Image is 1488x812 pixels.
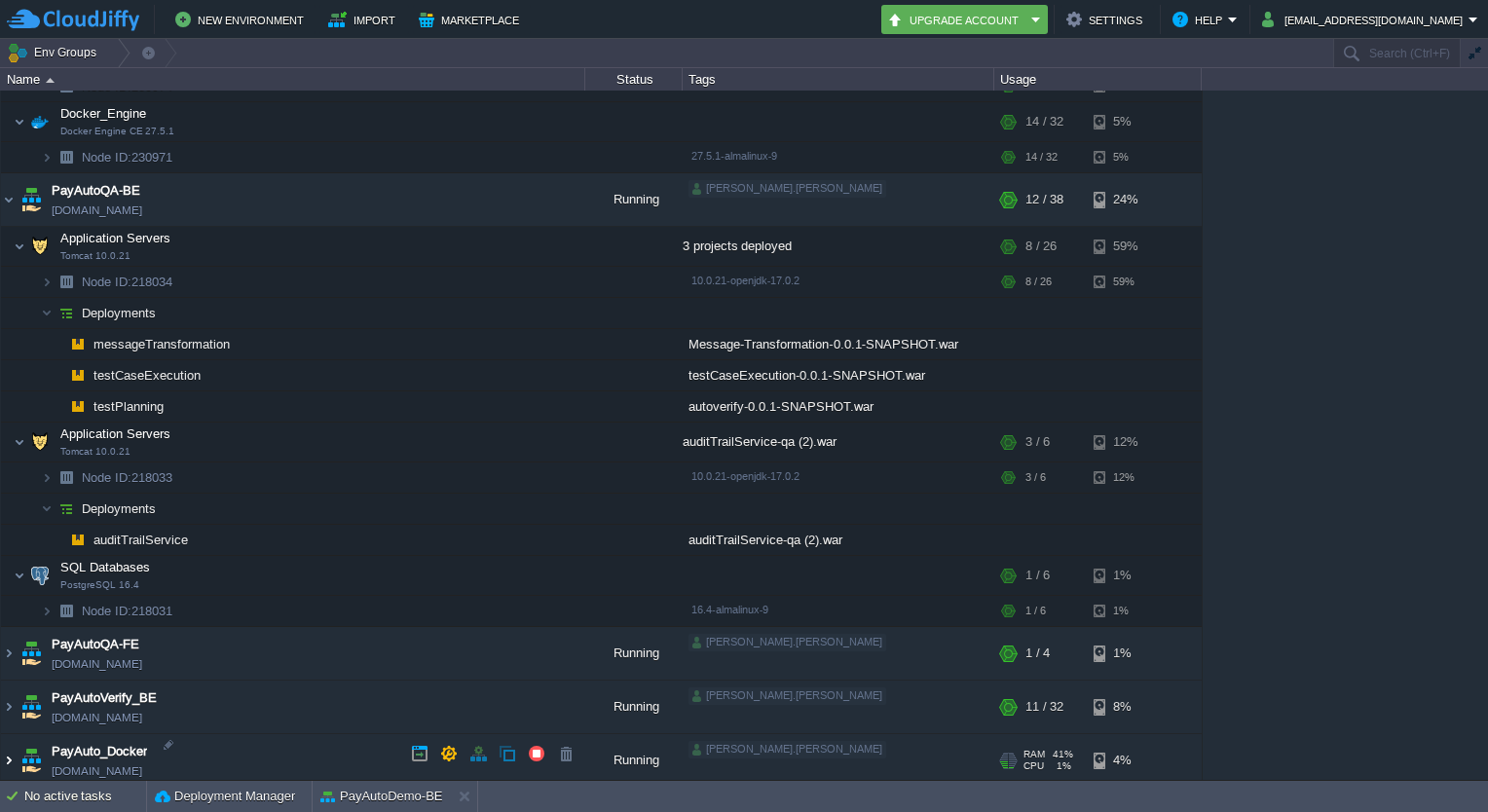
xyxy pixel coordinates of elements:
span: Docker Engine CE 27.5.1 [60,126,174,137]
div: Tags [684,68,993,91]
img: AMDAwAAAACH5BAEAAAAALAAAAAABAAEAAAICRAEAOw== [18,734,45,787]
span: Tomcat 10.0.21 [60,250,130,262]
img: AMDAwAAAACH5BAEAAAAALAAAAAABAAEAAAICRAEAOw== [26,423,54,461]
button: PayAutoDemo-BE [320,787,443,806]
div: 4% [1094,734,1157,787]
img: AMDAwAAAACH5BAEAAAAALAAAAAABAAEAAAICRAEAOw== [26,102,54,141]
div: auditTrailService-qa (2).war [683,423,994,461]
div: [PERSON_NAME].[PERSON_NAME] [688,180,886,198]
a: testCaseExecution [92,367,204,384]
span: Tomcat 10.0.21 [60,446,130,458]
div: 1% [1094,556,1157,595]
div: autoverify-0.0.1-SNAPSHOT.war [683,391,994,422]
img: AMDAwAAAACH5BAEAAAAALAAAAAABAAEAAAICRAEAOw== [64,360,92,390]
div: Usage [995,68,1201,91]
img: AMDAwAAAACH5BAEAAAAALAAAAAABAAEAAAICRAEAOw== [53,329,64,359]
div: 1% [1094,627,1157,680]
a: auditTrailService [92,532,191,548]
button: Deployment Manager [155,787,295,806]
span: 230971 [80,149,175,166]
a: Node ID:230971 [80,149,175,166]
div: 1% [1094,596,1157,626]
img: AMDAwAAAACH5BAEAAAAALAAAAAABAAEAAAICRAEAOw== [64,525,92,555]
button: [EMAIL_ADDRESS][DOMAIN_NAME] [1262,8,1469,31]
img: AMDAwAAAACH5BAEAAAAALAAAAAABAAEAAAICRAEAOw== [53,596,80,626]
span: 10.0.21-openjdk-17.0.2 [691,275,800,286]
div: 3 projects deployed [683,227,994,266]
img: AMDAwAAAACH5BAEAAAAALAAAAAABAAEAAAICRAEAOw== [53,267,80,297]
a: messageTransformation [92,336,233,352]
div: 1 / 4 [1025,627,1050,680]
div: 8% [1094,681,1157,733]
a: PayAutoVerify_BE [52,688,157,708]
div: 1 / 6 [1025,596,1046,626]
img: AMDAwAAAACH5BAEAAAAALAAAAAABAAEAAAICRAEAOw== [41,462,53,493]
a: PayAutoQA-FE [52,635,139,654]
a: Application ServersTomcat 10.0.21 [58,426,173,441]
a: testPlanning [92,398,167,415]
span: PostgreSQL 16.4 [60,579,139,591]
img: AMDAwAAAACH5BAEAAAAALAAAAAABAAEAAAICRAEAOw== [18,173,45,226]
div: [PERSON_NAME].[PERSON_NAME] [688,741,886,758]
img: AMDAwAAAACH5BAEAAAAALAAAAAABAAEAAAICRAEAOw== [53,142,80,172]
img: AMDAwAAAACH5BAEAAAAALAAAAAABAAEAAAICRAEAOw== [53,360,64,390]
span: 218034 [80,274,175,290]
a: PayAutoQA-BE [52,181,140,201]
button: Help [1172,8,1228,31]
button: Marketplace [419,8,525,31]
div: 59% [1094,227,1157,266]
img: AMDAwAAAACH5BAEAAAAALAAAAAABAAEAAAICRAEAOw== [18,681,45,733]
div: 3 / 6 [1025,462,1046,493]
img: AMDAwAAAACH5BAEAAAAALAAAAAABAAEAAAICRAEAOw== [1,627,17,680]
img: AMDAwAAAACH5BAEAAAAALAAAAAABAAEAAAICRAEAOw== [26,227,54,266]
a: [DOMAIN_NAME] [52,761,142,781]
img: AMDAwAAAACH5BAEAAAAALAAAAAABAAEAAAICRAEAOw== [18,627,45,680]
span: 218033 [80,469,175,486]
img: AMDAwAAAACH5BAEAAAAALAAAAAABAAEAAAICRAEAOw== [53,525,64,555]
div: Status [586,68,682,91]
div: 3 / 6 [1025,423,1050,461]
div: Name [2,68,584,91]
a: Deployments [80,500,159,517]
img: AMDAwAAAACH5BAEAAAAALAAAAAABAAEAAAICRAEAOw== [53,298,80,328]
img: AMDAwAAAACH5BAEAAAAALAAAAAABAAEAAAICRAEAOw== [1,681,17,733]
a: SQL DatabasesPostgreSQL 16.4 [58,560,153,574]
span: 16.4-almalinux-9 [691,604,768,615]
span: 41% [1053,749,1073,760]
a: Application ServersTomcat 10.0.21 [58,231,173,245]
div: 5% [1094,102,1157,141]
img: AMDAwAAAACH5BAEAAAAALAAAAAABAAEAAAICRAEAOw== [1,173,17,226]
div: auditTrailService-qa (2).war [683,525,994,555]
span: CPU [1023,760,1044,772]
span: RAM [1023,749,1045,760]
img: AMDAwAAAACH5BAEAAAAALAAAAAABAAEAAAICRAEAOw== [14,423,25,461]
div: 24% [1094,173,1157,226]
img: AMDAwAAAACH5BAEAAAAALAAAAAABAAEAAAICRAEAOw== [14,227,25,266]
img: AMDAwAAAACH5BAEAAAAALAAAAAABAAEAAAICRAEAOw== [64,391,92,422]
div: Message-Transformation-0.0.1-SNAPSHOT.war [683,329,994,359]
span: Application Servers [58,230,173,246]
img: AMDAwAAAACH5BAEAAAAALAAAAAABAAEAAAICRAEAOw== [41,494,53,524]
span: 218031 [80,603,175,619]
img: AMDAwAAAACH5BAEAAAAALAAAAAABAAEAAAICRAEAOw== [41,298,53,328]
button: Upgrade Account [887,8,1025,31]
a: PayAuto_Docker [52,742,147,761]
div: 12 / 38 [1025,173,1063,226]
div: Running [585,681,683,733]
button: Settings [1066,8,1148,31]
div: 59% [1094,267,1157,297]
span: 27.5.1-almalinux-9 [691,150,777,162]
span: Node ID: [82,604,131,618]
div: 11 / 32 [1025,681,1063,733]
img: AMDAwAAAACH5BAEAAAAALAAAAAABAAEAAAICRAEAOw== [41,596,53,626]
span: Deployments [80,305,159,321]
div: 14 / 32 [1025,142,1058,172]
